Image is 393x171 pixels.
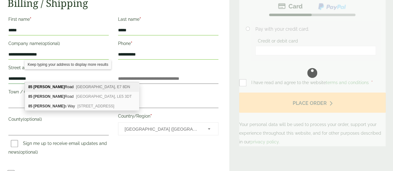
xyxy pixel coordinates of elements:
b: [PERSON_NAME] [34,104,65,108]
span: (optional) [23,117,42,122]
b: 85 [28,85,32,89]
div: 85 Sherrards Way [25,101,139,111]
abbr: required [131,41,132,46]
div: Keep typing your address to display more results [25,60,111,69]
label: Phone [118,39,218,50]
input: Sign me up to receive email updates and news(optional) [11,140,18,147]
label: Country/Region [118,112,218,122]
span: (optional) [41,41,60,46]
span: [STREET_ADDRESS] [77,104,114,108]
div: 85 Sherrard Road [25,82,139,92]
label: Sign me up to receive email updates and news [8,141,107,156]
label: County [8,115,109,125]
label: Street address [8,63,109,74]
span: [GEOGRAPHIC_DATA], LE5 3DT [76,94,132,99]
abbr: required [150,114,152,119]
label: First name [8,15,109,25]
label: Town / City [8,88,109,98]
span: United Kingdom (UK) [125,123,199,136]
b: [PERSON_NAME] [34,94,65,99]
label: Postcode [118,88,218,98]
div: 85 Sherrard Road [25,92,139,101]
abbr: required [39,65,40,70]
span: (optional) [19,150,38,155]
span: Country/Region [118,122,218,135]
label: Company name [8,39,109,50]
b: 85 [28,94,32,99]
span: [GEOGRAPHIC_DATA], E7 8DN [76,85,130,89]
abbr: required [139,17,141,22]
b: [PERSON_NAME] [34,85,65,89]
b: 85 [28,104,32,108]
abbr: required [30,17,31,22]
label: Last name [118,15,218,25]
